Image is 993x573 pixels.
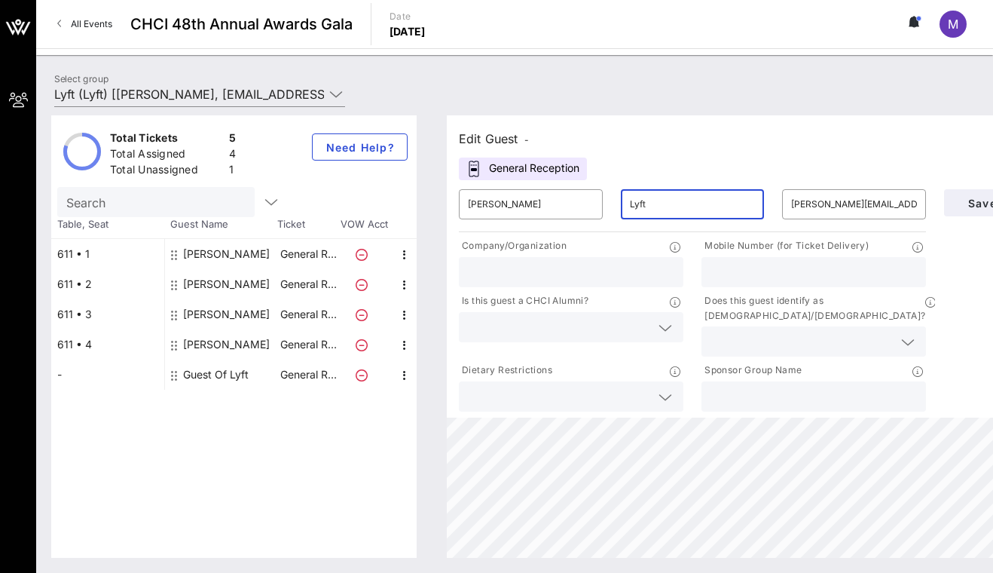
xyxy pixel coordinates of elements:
div: M [940,11,967,38]
div: 611 • 3 [51,299,164,329]
span: Ticket [277,217,338,232]
input: Email* [791,192,917,216]
p: General R… [278,329,338,360]
div: Jamie Pascal [183,269,270,299]
div: Arielle Maffei [183,299,270,329]
button: Need Help? [312,133,408,161]
p: General R… [278,299,338,329]
input: Last Name* [630,192,756,216]
span: VOW Acct [338,217,390,232]
p: Is this guest a CHCI Alumni? [459,293,588,309]
div: 1 [229,162,236,181]
div: Total Unassigned [110,162,223,181]
div: General Reception [459,158,587,180]
label: Select group [54,73,108,84]
p: Sponsor Group Name [701,363,802,378]
div: - [51,360,164,390]
span: - [524,134,529,146]
p: Date [390,9,426,24]
div: 611 • 4 [51,329,164,360]
input: First Name* [468,192,594,216]
p: [DATE] [390,24,426,39]
p: General R… [278,239,338,269]
p: General R… [278,269,338,299]
p: Mobile Number (for Ticket Delivery) [701,238,869,254]
div: Allison Cullin [183,329,270,360]
span: Table, Seat [51,217,164,232]
div: 4 [229,146,236,165]
p: Dietary Restrictions [459,363,552,378]
div: 611 • 2 [51,269,164,299]
a: All Events [48,12,121,36]
div: 611 • 1 [51,239,164,269]
div: Total Tickets [110,130,223,149]
div: Edit Guest [459,128,529,149]
span: M [948,17,958,32]
p: Company/Organization [459,238,567,254]
div: Guest Of Lyft [183,360,249,390]
p: Does this guest identify as [DEMOGRAPHIC_DATA]/[DEMOGRAPHIC_DATA]? [701,293,925,323]
div: Total Assigned [110,146,223,165]
span: All Events [71,18,112,29]
span: CHCI 48th Annual Awards Gala [130,13,353,35]
span: Guest Name [164,217,277,232]
span: Need Help? [325,141,395,154]
p: General R… [278,360,338,390]
div: Courtney Temple [183,239,270,269]
div: 5 [229,130,236,149]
